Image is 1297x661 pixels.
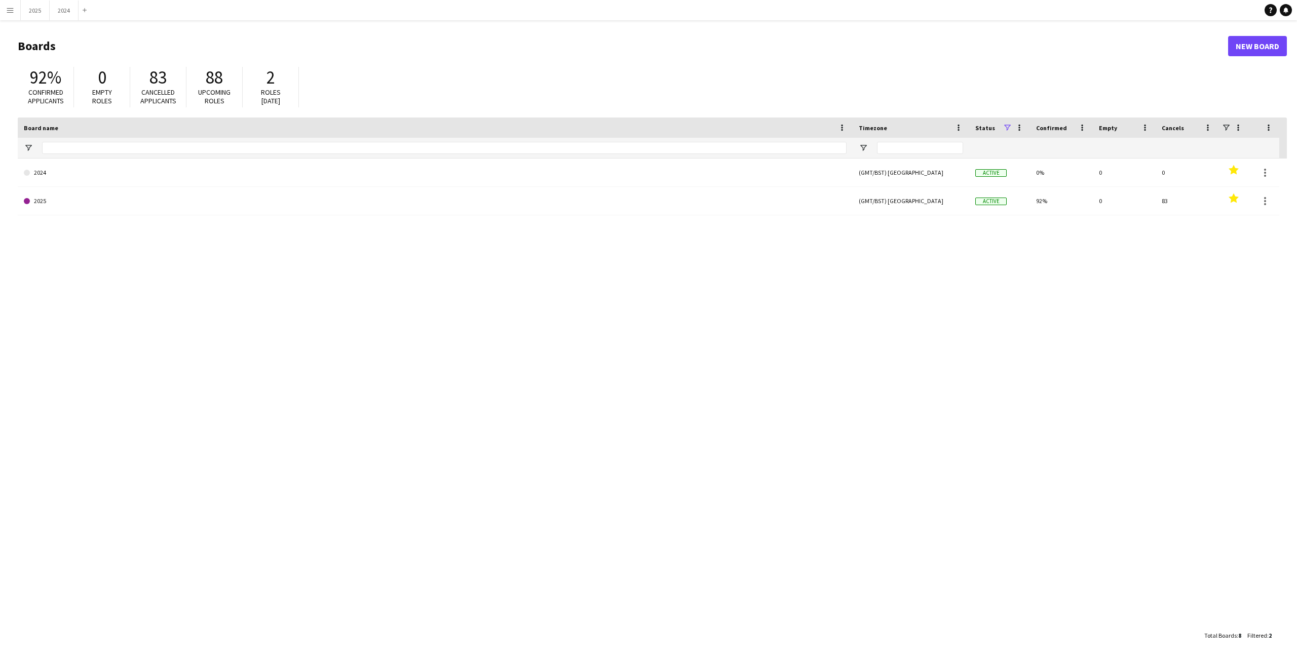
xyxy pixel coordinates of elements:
span: Cancels [1162,124,1184,132]
div: (GMT/BST) [GEOGRAPHIC_DATA] [853,187,969,215]
a: New Board [1228,36,1287,56]
input: Timezone Filter Input [877,142,963,154]
div: 83 [1156,187,1218,215]
span: 92% [30,66,61,89]
a: 2025 [24,187,847,215]
span: Roles [DATE] [261,88,281,105]
span: 83 [149,66,167,89]
span: Confirmed applicants [28,88,64,105]
div: 0 [1093,159,1156,186]
div: (GMT/BST) [GEOGRAPHIC_DATA] [853,159,969,186]
span: Status [975,124,995,132]
h1: Boards [18,38,1228,54]
button: 2024 [50,1,79,20]
span: 8 [1238,632,1241,639]
button: Open Filter Menu [859,143,868,152]
span: Filtered [1247,632,1267,639]
div: : [1247,626,1272,645]
span: Confirmed [1036,124,1067,132]
span: Empty roles [92,88,112,105]
div: 92% [1030,187,1093,215]
button: Open Filter Menu [24,143,33,152]
span: Total Boards [1204,632,1237,639]
a: 2024 [24,159,847,187]
div: 0 [1156,159,1218,186]
span: Upcoming roles [198,88,231,105]
span: Board name [24,124,58,132]
button: 2025 [21,1,50,20]
span: Timezone [859,124,887,132]
span: Active [975,169,1007,177]
span: 2 [1269,632,1272,639]
span: Empty [1099,124,1117,132]
div: 0% [1030,159,1093,186]
span: Active [975,198,1007,205]
span: 0 [98,66,106,89]
span: Cancelled applicants [140,88,176,105]
span: 2 [266,66,275,89]
span: 88 [206,66,223,89]
div: 0 [1093,187,1156,215]
div: : [1204,626,1241,645]
input: Board name Filter Input [42,142,847,154]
